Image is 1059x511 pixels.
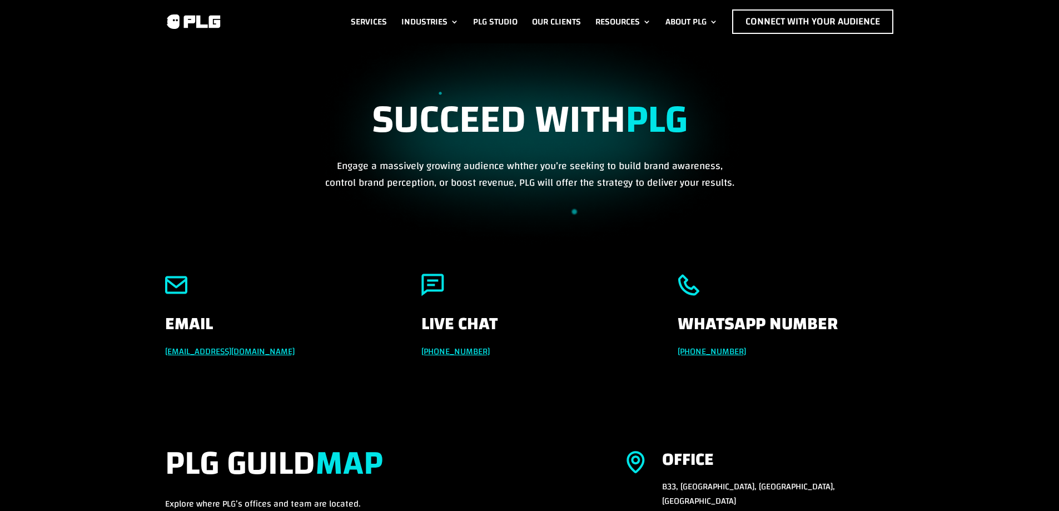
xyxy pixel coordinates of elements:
a: Services [351,9,387,34]
img: email [165,274,187,296]
div: Office [662,451,714,469]
a: [EMAIL_ADDRESS][DOMAIN_NAME] [165,343,295,360]
strong: Map [315,431,383,495]
h4: Live Chat [421,315,638,344]
a: PLG Studio [473,9,518,34]
h2: PLG Guild [165,444,586,497]
a: Our Clients [532,9,581,34]
a: [PHONE_NUMBER] [678,343,746,360]
a: Resources [595,9,651,34]
p: B33, [GEOGRAPHIC_DATA], [GEOGRAPHIC_DATA], [GEOGRAPHIC_DATA] [662,479,894,508]
strong: PLG [625,83,688,156]
div: Widget chat [1003,458,1059,511]
a: About PLG [665,9,718,34]
iframe: Chat Widget [1003,458,1059,511]
h4: Whatsapp Number [678,315,894,344]
a: Industries [401,9,459,34]
h4: Email [165,315,381,344]
a: [PHONE_NUMBER] [421,343,490,360]
div: Engage a massively growing audience whther you’re seeking to build brand awareness, control brand... [321,97,738,191]
a: Connect with Your Audience [732,9,893,34]
h1: Succeed with [321,97,738,158]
